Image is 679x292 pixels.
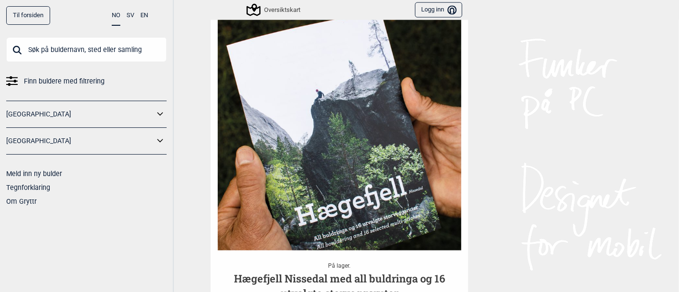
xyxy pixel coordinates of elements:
[6,134,154,148] a: [GEOGRAPHIC_DATA]
[6,6,50,25] a: Til forsiden
[248,4,300,16] div: Oversiktskart
[6,198,37,205] a: Om Gryttr
[415,2,462,18] button: Logg inn
[6,170,62,177] a: Meld inn ny bulder
[6,107,154,121] a: [GEOGRAPHIC_DATA]
[140,6,148,25] button: EN
[127,6,134,25] button: SV
[6,184,50,191] a: Tegnforklaring
[6,37,167,62] input: Søk på buldernavn, sted eller samling
[218,7,461,250] img: 200823 boka
[6,74,167,88] a: Finn buldere med filtrering
[112,6,120,26] button: NO
[218,260,461,271] p: På lager.
[24,74,105,88] span: Finn buldere med filtrering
